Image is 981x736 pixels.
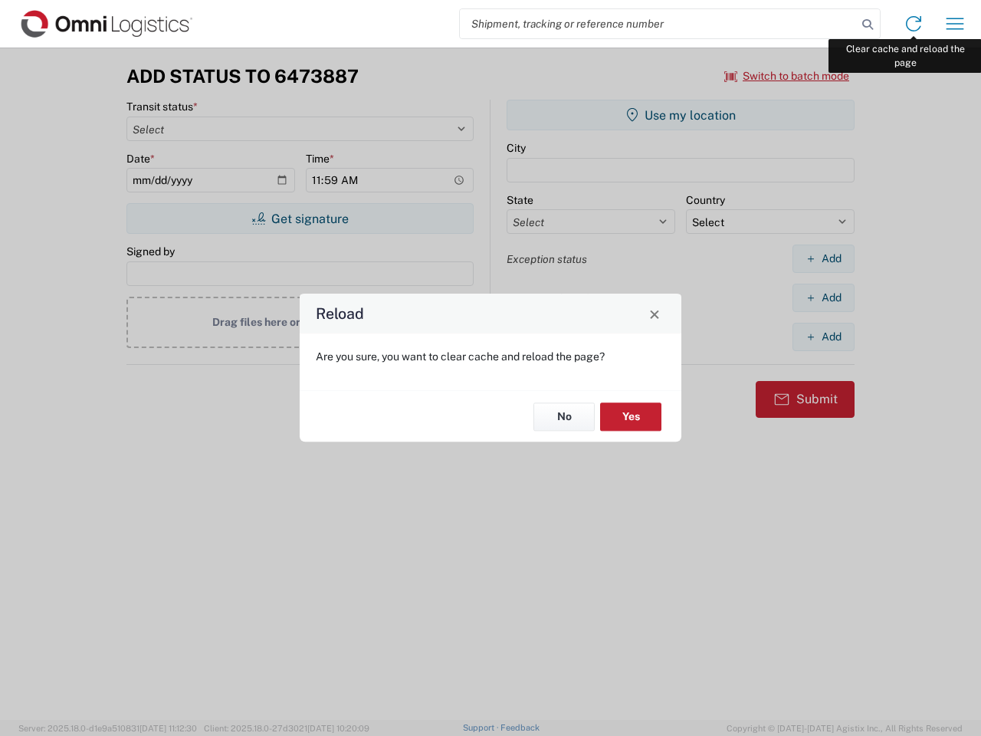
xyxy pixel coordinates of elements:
input: Shipment, tracking or reference number [460,9,857,38]
button: Yes [600,402,661,431]
button: Close [644,303,665,324]
p: Are you sure, you want to clear cache and reload the page? [316,350,665,363]
button: No [533,402,595,431]
h4: Reload [316,303,364,325]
